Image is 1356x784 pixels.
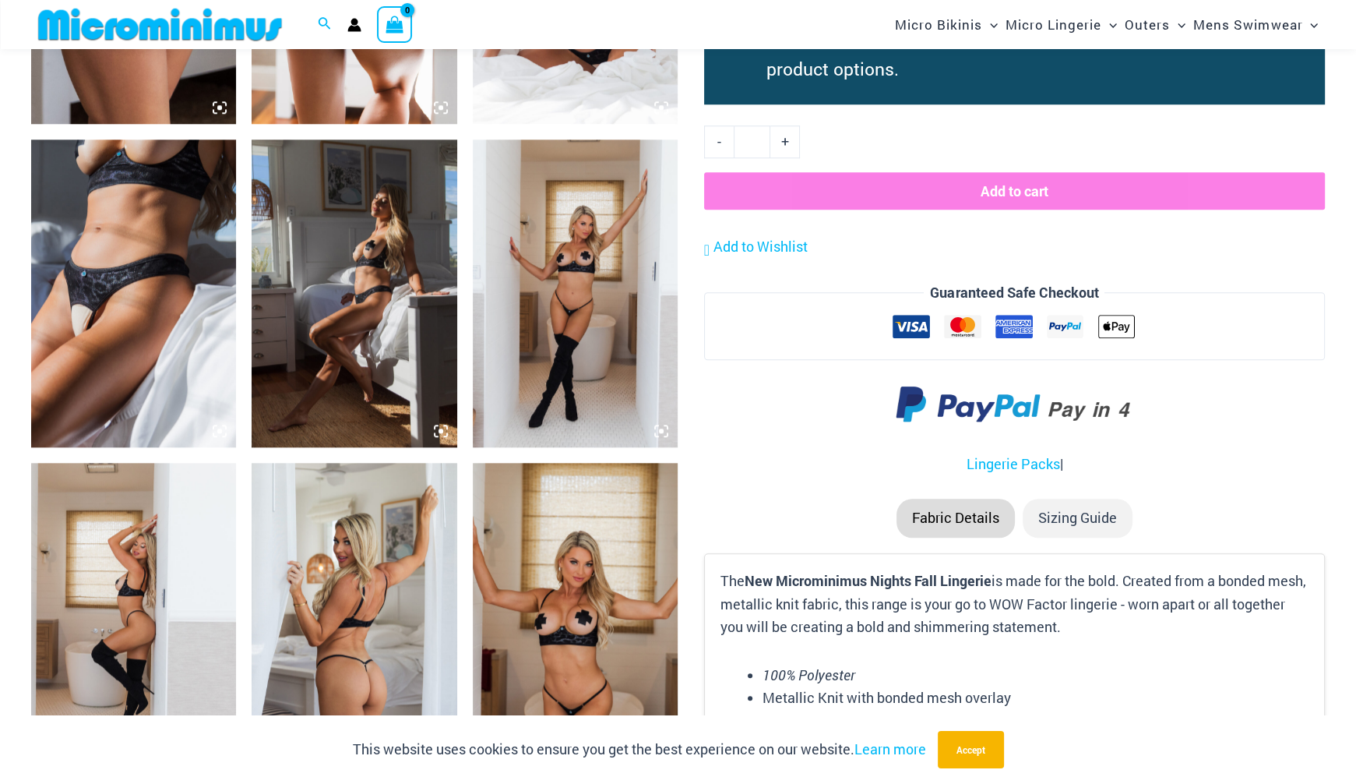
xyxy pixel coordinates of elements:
span: Outers [1125,5,1170,44]
a: Micro BikinisMenu ToggleMenu Toggle [891,5,1002,44]
img: Nights Fall Silver Leopard 1036 Bra 6516 Micro [31,463,236,771]
p: The is made for the bold. Created from a bonded mesh, metallic knit fabric, this range is your go... [720,570,1308,639]
a: View Shopping Cart, empty [377,6,413,42]
a: Learn more [854,740,926,758]
li: → [766,15,1289,87]
em: 100% Polyester [763,666,855,684]
img: Nights Fall Silver Leopard 1036 Bra 6516 Micro [252,463,456,771]
span: Menu Toggle [1101,5,1117,44]
span: Please choose product options. [766,21,1248,80]
a: + [770,125,800,158]
b: New Microminimus Nights Fall Lingerie [745,571,991,590]
li: Fabric Details [896,499,1015,538]
legend: Guaranteed Safe Checkout [924,281,1104,305]
span: Menu Toggle [1170,5,1185,44]
a: Search icon link [318,15,332,35]
a: - [704,125,734,158]
img: Nights Fall Silver Leopard 1036 Bra 6046 Thong [31,139,236,447]
li: Metallic Knit with bonded mesh overlay [763,687,1308,710]
p: | [704,453,1325,476]
a: Lingerie Packs [966,454,1059,473]
a: Micro LingerieMenu ToggleMenu Toggle [1002,5,1121,44]
img: MM SHOP LOGO FLAT [32,7,288,42]
span: Add to Wishlist [713,237,808,256]
img: Nights Fall Silver Leopard 1036 Bra 6516 Micro [473,463,678,771]
a: OutersMenu ToggleMenu Toggle [1121,5,1189,44]
li: Sizing Guide [1023,499,1132,538]
img: Nights Fall Silver Leopard 1036 Bra 6046 Thong [252,139,456,447]
span: Menu Toggle [1302,5,1318,44]
img: Nights Fall Silver Leopard 1036 Bra 6516 Micro [473,139,678,447]
nav: Site Navigation [889,2,1325,47]
span: Micro Bikinis [895,5,982,44]
a: Add to Wishlist [704,235,808,259]
button: Accept [938,731,1004,768]
button: Add to cart [704,172,1325,210]
p: This website uses cookies to ensure you get the best experience on our website. [353,738,926,761]
a: Mens SwimwearMenu ToggleMenu Toggle [1189,5,1322,44]
span: Menu Toggle [982,5,998,44]
span: Mens Swimwear [1193,5,1302,44]
span: Micro Lingerie [1006,5,1101,44]
a: Account icon link [347,18,361,32]
input: Product quantity [734,125,770,158]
